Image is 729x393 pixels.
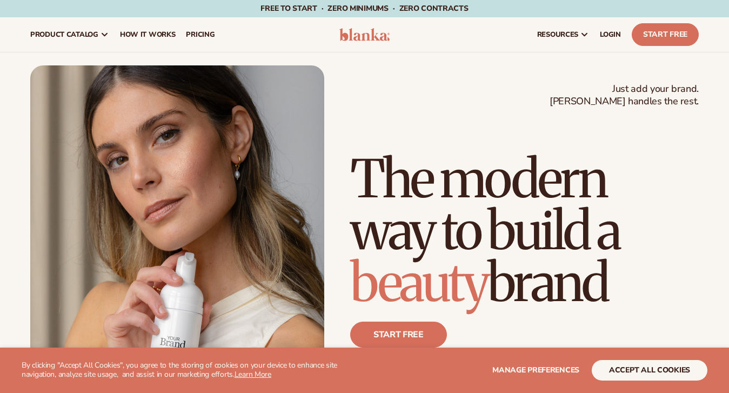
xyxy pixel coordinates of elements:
span: Just add your brand. [PERSON_NAME] handles the rest. [550,83,699,108]
span: beauty [350,250,487,315]
a: Start free [350,322,447,348]
span: resources [537,30,578,39]
button: accept all cookies [592,360,707,381]
a: product catalog [25,17,115,52]
a: pricing [180,17,220,52]
a: resources [532,17,594,52]
a: Start Free [632,23,699,46]
a: How It Works [115,17,181,52]
span: Manage preferences [492,365,579,375]
a: LOGIN [594,17,626,52]
img: logo [339,28,390,41]
a: Learn More [235,369,271,379]
span: product catalog [30,30,98,39]
button: Manage preferences [492,360,579,381]
p: By clicking "Accept All Cookies", you agree to the storing of cookies on your device to enhance s... [22,361,360,379]
h1: The modern way to build a brand [350,153,699,309]
span: How It Works [120,30,176,39]
span: Free to start · ZERO minimums · ZERO contracts [260,3,468,14]
span: LOGIN [600,30,621,39]
span: pricing [186,30,215,39]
